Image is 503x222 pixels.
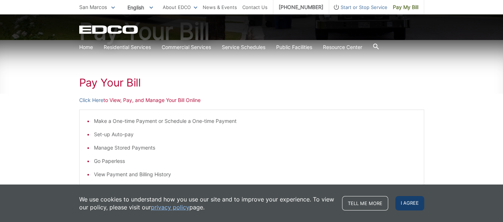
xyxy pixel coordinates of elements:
[79,4,107,10] span: San Marcos
[94,144,417,152] li: Manage Stored Payments
[79,96,424,104] p: to View, Pay, and Manage Your Bill Online
[151,203,189,211] a: privacy policy
[94,130,417,138] li: Set-up Auto-pay
[342,196,388,210] a: Tell me more
[395,196,424,210] span: I agree
[276,43,312,51] a: Public Facilities
[393,3,418,11] span: Pay My Bill
[79,76,424,89] h1: Pay Your Bill
[222,43,265,51] a: Service Schedules
[79,43,93,51] a: Home
[79,25,139,34] a: EDCD logo. Return to the homepage.
[94,170,417,178] li: View Payment and Billing History
[79,96,103,104] a: Click Here
[104,43,151,51] a: Residential Services
[79,195,335,211] p: We use cookies to understand how you use our site and to improve your experience. To view our pol...
[162,43,211,51] a: Commercial Services
[163,3,197,11] a: About EDCO
[94,157,417,165] li: Go Paperless
[94,117,417,125] li: Make a One-time Payment or Schedule a One-time Payment
[122,1,158,13] span: English
[203,3,237,11] a: News & Events
[242,3,268,11] a: Contact Us
[323,43,362,51] a: Resource Center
